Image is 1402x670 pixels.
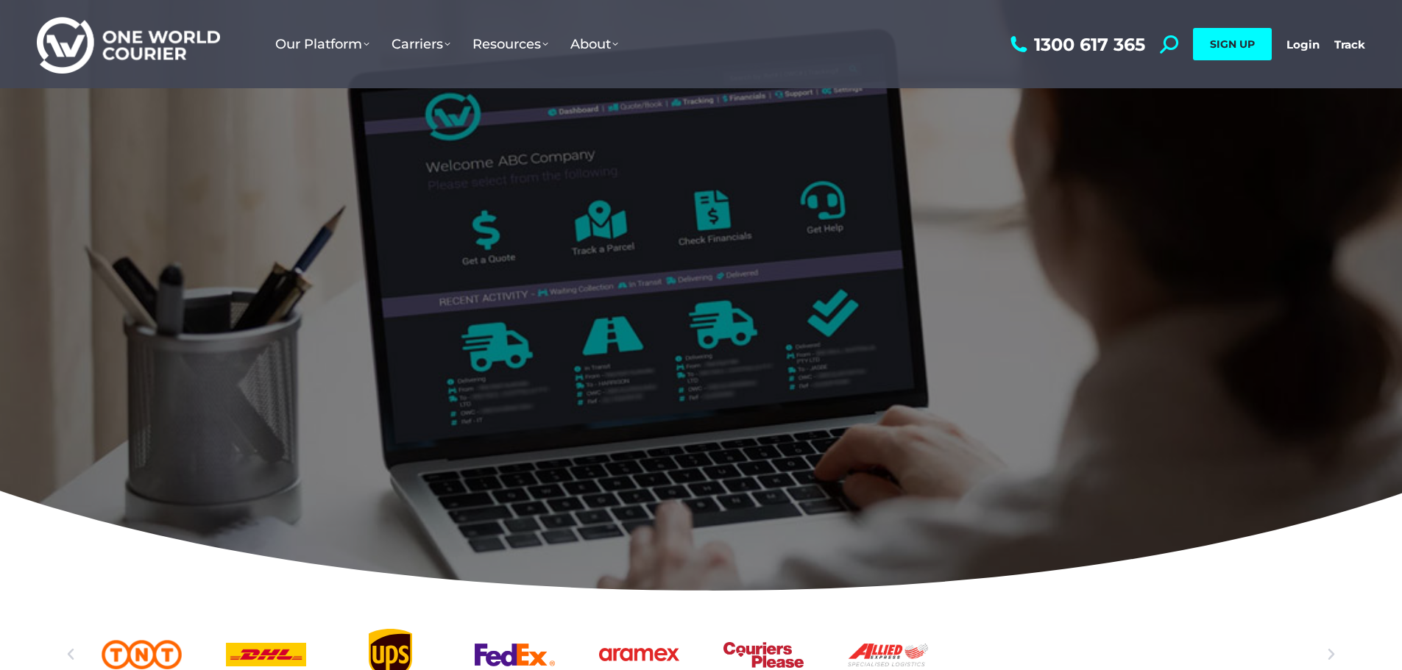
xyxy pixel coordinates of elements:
[1334,38,1365,51] a: Track
[472,36,548,52] span: Resources
[380,21,461,67] a: Carriers
[1286,38,1320,51] a: Login
[264,21,380,67] a: Our Platform
[1210,38,1255,51] span: SIGN UP
[392,36,450,52] span: Carriers
[559,21,629,67] a: About
[37,15,220,74] img: One World Courier
[1007,35,1145,54] a: 1300 617 365
[275,36,369,52] span: Our Platform
[1193,28,1272,60] a: SIGN UP
[570,36,618,52] span: About
[461,21,559,67] a: Resources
